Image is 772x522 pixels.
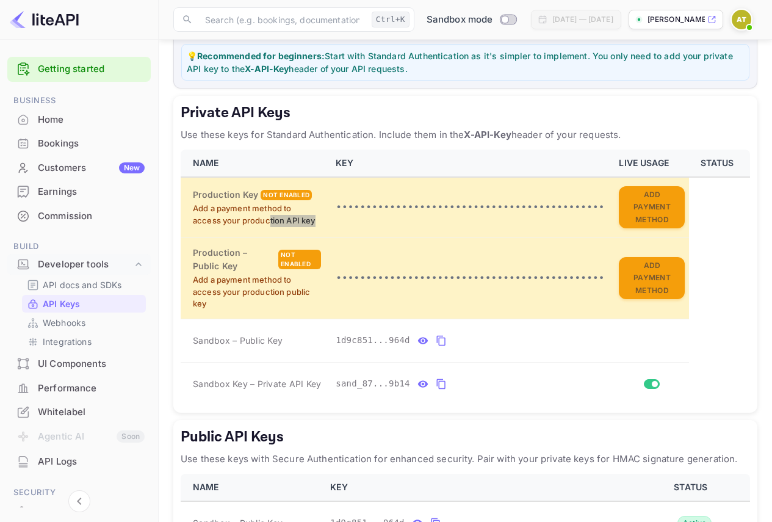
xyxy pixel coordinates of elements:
[27,278,141,291] a: API docs and SDKs
[7,156,151,180] div: CustomersNew
[7,94,151,107] span: Business
[7,450,151,473] a: API Logs
[7,401,151,423] a: Whitelabel
[193,246,276,273] h6: Production – Public Key
[7,377,151,399] a: Performance
[193,379,321,389] span: Sandbox Key – Private API Key
[619,201,685,212] a: Add Payment Method
[7,352,151,376] div: UI Components
[181,474,323,501] th: NAME
[336,377,410,390] span: sand_87...9b14
[181,452,750,466] p: Use these keys with Secure Authentication for enhanced security. Pair with your private keys for ...
[372,12,409,27] div: Ctrl+K
[7,205,151,228] div: Commission
[7,108,151,131] a: Home
[336,271,604,286] p: •••••••••••••••••••••••••••••••••••••••••••••
[43,297,80,310] p: API Keys
[7,132,151,156] div: Bookings
[619,186,685,229] button: Add Payment Method
[619,272,685,283] a: Add Payment Method
[648,14,705,25] p: [PERSON_NAME]-cq18m.nuitee....
[181,427,750,447] h5: Public API Keys
[323,474,636,501] th: KEY
[689,150,750,177] th: STATUS
[7,450,151,474] div: API Logs
[278,250,321,269] div: Not enabled
[336,334,410,347] span: 1d9c851...964d
[193,274,321,310] p: Add a payment method to access your production public key
[552,14,613,25] div: [DATE] — [DATE]
[27,316,141,329] a: Webhooks
[119,162,145,173] div: New
[38,185,145,199] div: Earnings
[7,240,151,253] span: Build
[181,103,750,123] h5: Private API Keys
[38,405,145,419] div: Whitelabel
[22,276,146,294] div: API docs and SDKs
[38,209,145,223] div: Commission
[7,352,151,375] a: UI Components
[43,316,85,329] p: Webhooks
[619,257,685,300] button: Add Payment Method
[22,295,146,313] div: API Keys
[7,180,151,203] a: Earnings
[7,108,151,132] div: Home
[611,150,689,177] th: LIVE USAGE
[68,490,90,512] button: Collapse navigation
[38,357,145,371] div: UI Components
[193,188,258,201] h6: Production Key
[732,10,751,29] img: Amos Tal
[7,205,151,227] a: Commission
[38,258,132,272] div: Developer tools
[198,7,367,32] input: Search (e.g. bookings, documentation)
[7,486,151,499] span: Security
[7,180,151,204] div: Earnings
[7,132,151,154] a: Bookings
[43,335,92,348] p: Integrations
[38,137,145,151] div: Bookings
[261,190,312,200] div: Not enabled
[38,504,145,518] div: Team management
[38,382,145,396] div: Performance
[181,150,328,177] th: NAME
[181,128,750,142] p: Use these keys for Standard Authentication. Include them in the header of your requests.
[7,377,151,401] div: Performance
[27,335,141,348] a: Integrations
[193,334,283,347] span: Sandbox – Public Key
[181,150,750,405] table: private api keys table
[187,49,744,75] p: 💡 Start with Standard Authentication as it's simpler to implement. You only need to add your priv...
[427,13,493,27] span: Sandbox mode
[22,314,146,332] div: Webhooks
[7,57,151,82] div: Getting started
[38,113,145,127] div: Home
[197,51,325,61] strong: Recommended for beginners:
[22,333,146,350] div: Integrations
[38,161,145,175] div: Customers
[336,200,604,215] p: •••••••••••••••••••••••••••••••••••••••••••••
[193,203,321,227] p: Add a payment method to access your production API key
[7,156,151,179] a: CustomersNew
[38,62,145,76] a: Getting started
[43,278,122,291] p: API docs and SDKs
[27,297,141,310] a: API Keys
[38,455,145,469] div: API Logs
[7,499,151,522] a: Team management
[10,10,79,29] img: LiteAPI logo
[422,13,521,27] div: Switch to Production mode
[636,474,750,501] th: STATUS
[7,254,151,275] div: Developer tools
[328,150,611,177] th: KEY
[7,401,151,424] div: Whitelabel
[245,63,289,74] strong: X-API-Key
[464,129,511,140] strong: X-API-Key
